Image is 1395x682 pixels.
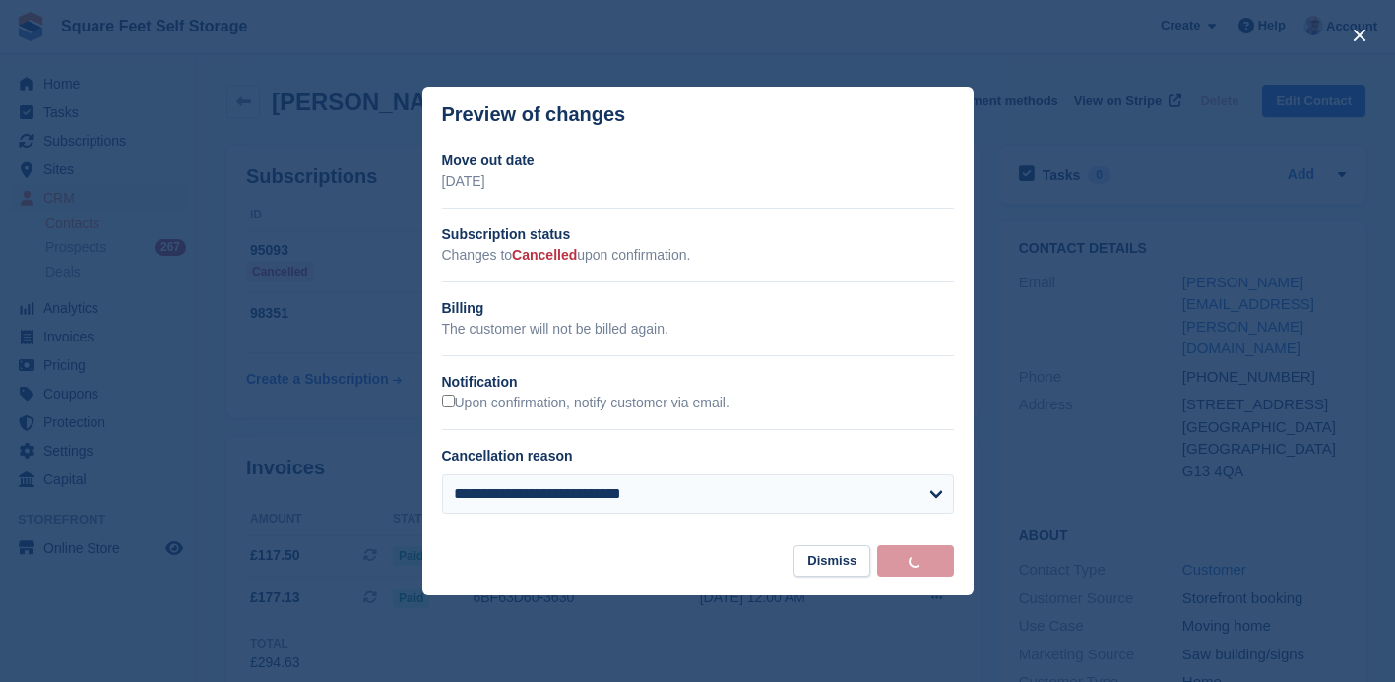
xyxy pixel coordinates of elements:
[442,245,954,266] p: Changes to upon confirmation.
[442,448,573,464] label: Cancellation reason
[1344,20,1375,51] button: close
[442,171,954,192] p: [DATE]
[442,151,954,171] h2: Move out date
[442,372,954,393] h2: Notification
[442,298,954,319] h2: Billing
[442,103,626,126] p: Preview of changes
[793,545,870,578] button: Dismiss
[512,247,577,263] span: Cancelled
[442,224,954,245] h2: Subscription status
[442,319,954,340] p: The customer will not be billed again.
[442,395,455,407] input: Upon confirmation, notify customer via email.
[442,395,729,412] label: Upon confirmation, notify customer via email.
